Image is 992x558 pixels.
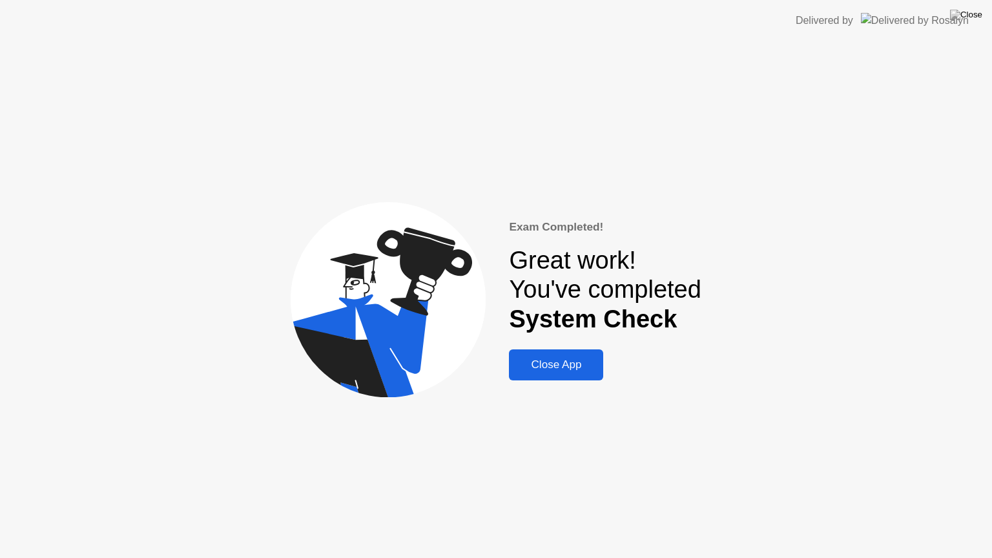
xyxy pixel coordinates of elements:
[861,13,969,28] img: Delivered by Rosalyn
[796,13,853,28] div: Delivered by
[509,305,677,333] b: System Check
[509,349,603,380] button: Close App
[509,219,701,236] div: Exam Completed!
[950,10,982,20] img: Close
[509,246,701,335] div: Great work! You've completed
[513,358,599,371] div: Close App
